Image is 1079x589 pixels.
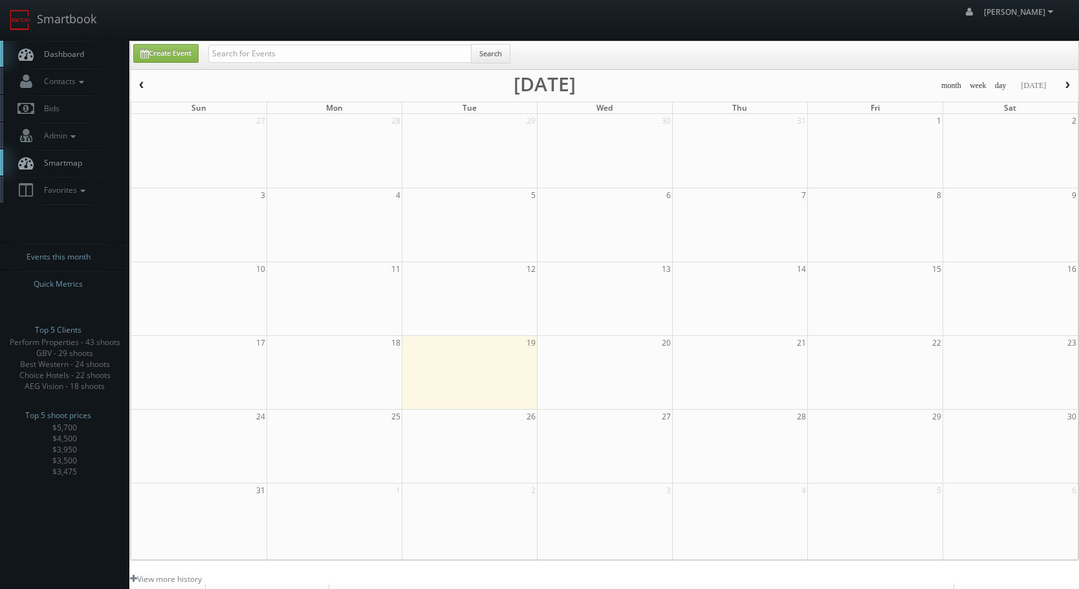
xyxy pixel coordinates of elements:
[1071,114,1078,128] span: 2
[34,278,83,291] span: Quick Metrics
[326,102,343,113] span: Mon
[871,102,880,113] span: Fri
[1066,262,1078,276] span: 16
[133,44,199,63] a: Create Event
[395,188,402,202] span: 4
[935,114,943,128] span: 1
[530,483,537,497] span: 2
[10,10,30,30] img: smartbook-logo.png
[931,262,943,276] span: 15
[191,102,206,113] span: Sun
[514,78,576,91] h2: [DATE]
[530,188,537,202] span: 5
[660,114,672,128] span: 30
[395,483,402,497] span: 1
[596,102,613,113] span: Wed
[935,188,943,202] span: 8
[259,188,267,202] span: 3
[525,336,537,350] span: 19
[255,336,267,350] span: 17
[665,483,672,497] span: 3
[937,78,966,94] button: month
[732,102,747,113] span: Thu
[35,324,82,337] span: Top 5 Clients
[984,6,1057,17] span: [PERSON_NAME]
[965,78,991,94] button: week
[800,188,807,202] span: 7
[255,262,267,276] span: 10
[525,262,537,276] span: 12
[931,336,943,350] span: 22
[525,410,537,423] span: 26
[800,483,807,497] span: 4
[25,409,91,422] span: Top 5 shoot prices
[935,483,943,497] span: 5
[1071,188,1078,202] span: 9
[38,184,89,195] span: Favorites
[1066,336,1078,350] span: 23
[38,49,84,60] span: Dashboard
[255,410,267,423] span: 24
[796,336,807,350] span: 21
[796,114,807,128] span: 31
[471,44,510,63] button: Search
[525,114,537,128] span: 29
[130,573,202,584] a: View more history
[255,483,267,497] span: 31
[38,76,87,87] span: Contacts
[38,130,79,141] span: Admin
[660,336,672,350] span: 20
[27,250,91,263] span: Events this month
[390,114,402,128] span: 28
[255,114,267,128] span: 27
[38,103,60,114] span: Bids
[390,410,402,423] span: 25
[208,45,472,63] input: Search for Events
[665,188,672,202] span: 6
[660,262,672,276] span: 13
[390,336,402,350] span: 18
[1066,410,1078,423] span: 30
[990,78,1011,94] button: day
[931,410,943,423] span: 29
[390,262,402,276] span: 11
[38,157,82,168] span: Smartmap
[660,410,672,423] span: 27
[1004,102,1016,113] span: Sat
[796,262,807,276] span: 14
[796,410,807,423] span: 28
[1016,78,1051,94] button: [DATE]
[1071,483,1078,497] span: 6
[463,102,477,113] span: Tue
